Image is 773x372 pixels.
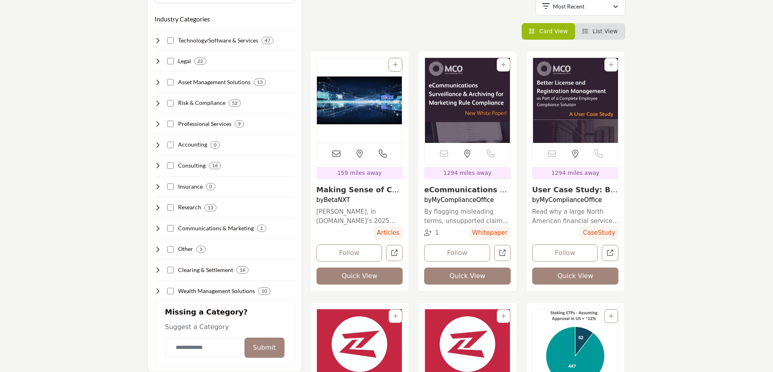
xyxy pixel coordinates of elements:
a: Add To List For Resource [501,313,506,319]
b: 10 [261,288,267,294]
h2: Missing a Category? [165,308,285,322]
b: 3 [200,247,202,252]
a: View details about mycomplianceoffice [532,185,618,203]
span: 1294 miles away [551,170,599,176]
button: Submit [244,338,285,358]
a: MyComplianceOffice [432,196,494,204]
div: 47 Results For Technology/Software & Services [261,37,274,44]
a: [PERSON_NAME], in [DOMAIN_NAME]’s 2025 Midyear Outlook, highlights that modern technology streaml... [316,207,403,225]
a: View Card [529,28,568,34]
h4: Clearing & Settlement: Facilitating the efficient processing, clearing, and settlement of securit... [178,266,233,274]
input: Select Communications & Marketing checkbox [167,225,174,232]
div: 0 Results For Accounting [210,141,220,149]
a: By flagging misleading terms, unsupported claims and ambiguous language, employee communications ... [424,207,511,225]
div: 9 Results For Professional Services [235,120,244,128]
h4: Asset Management Solutions: Offering investment strategies, portfolio management, and performance... [178,78,251,86]
span: CaseStudy [580,226,618,240]
a: Add To List For Resource [609,313,614,319]
img: Making Sense of Corporate Shareholder Communications for Clients listing image [317,58,403,143]
a: View details about mycomplianceoffice [533,58,618,143]
b: 13 [257,79,263,85]
a: Open Resources [602,245,618,261]
input: Select Wealth Management Solutions checkbox [167,288,174,294]
input: Select Clearing & Settlement checkbox [167,267,174,273]
a: Open Resources [494,245,511,261]
b: 9 [238,121,241,127]
a: View details about mycomplianceoffice [424,185,510,203]
button: Industry Categories [155,14,210,24]
h4: by [424,196,511,204]
input: Select Research checkbox [167,204,174,211]
span: 159 miles away [337,170,382,176]
span: 1 [435,229,439,236]
h4: Legal: Providing legal advice, compliance support, and litigation services to securities industry... [178,57,191,65]
button: Follow [424,244,490,261]
b: 52 [232,100,238,106]
input: Select Insurance checkbox [167,183,174,190]
input: Select Asset Management Solutions checkbox [167,79,174,85]
h4: Professional Services: Delivering staffing, training, and outsourcing services to support securit... [178,120,231,128]
b: 13 [208,205,213,210]
b: 1 [260,225,263,231]
button: Quick View [532,268,619,285]
b: 0 [214,142,217,148]
span: List View [592,28,618,34]
b: 16 [212,163,218,168]
a: Add To List For Resource [501,62,506,68]
a: View details about betanxt [317,58,403,143]
div: 52 Results For Risk & Compliance [229,100,241,107]
span: Suggest a Category [165,323,229,331]
div: 10 Results For Wealth Management Solutions [258,287,270,295]
b: 0 [209,184,212,189]
a: Add To List For Resource [393,313,398,319]
h4: Consulting: Providing strategic, operational, and technical consulting services to securities ind... [178,162,206,170]
div: 1 Results For Communications & Marketing [257,225,266,232]
a: MyComplianceOffice [539,196,602,204]
div: 13 Results For Asset Management Solutions [254,79,266,86]
div: 22 Results For Legal [194,57,206,65]
h4: Technology/Software & Services: Developing and implementing technology solutions to support secur... [178,36,258,45]
input: Select Legal checkbox [167,58,174,64]
h4: Wealth Management Solutions: Providing comprehensive wealth management services to high-net-worth... [178,287,255,295]
h4: by [532,196,619,204]
span: 1294 miles away [444,170,492,176]
a: View details about betanxt [316,185,401,203]
span: Articles [374,226,403,240]
a: Read why a large North American financial services firm chose MCO because the MyComplianceOffice ... [532,207,619,225]
a: BetaNXT [324,196,350,204]
button: Follow [532,244,598,261]
h3: User Case Study: Better License and Registration Management [532,185,619,194]
h4: Communications & Marketing: Delivering marketing, public relations, and investor relations servic... [178,224,254,232]
div: 16 Results For Clearing & Settlement [236,266,248,274]
div: 0 Results For Insurance [206,183,215,190]
i: Open Contact Info [379,150,387,158]
b: 47 [265,38,270,43]
button: Quick View [424,268,511,285]
input: Select Consulting checkbox [167,162,174,169]
input: Select Professional Services checkbox [167,121,174,127]
input: Select Other checkbox [167,246,174,253]
div: 16 Results For Consulting [209,162,221,169]
button: Follow [316,244,382,261]
h4: Risk & Compliance: Helping securities industry firms manage risk, ensure compliance, and prevent ... [178,99,225,107]
a: View details about mycomplianceoffice [425,58,510,143]
b: 16 [240,267,245,273]
h3: eCommunications Surveillance & Archiving for Marketing Rule Compliance [424,185,511,194]
img: eCommunications Surveillance & Archiving for Marketing Rule Compliance listing image [425,58,510,143]
h4: Accounting: Providing financial reporting, auditing, tax, and advisory services to securities ind... [178,140,207,149]
button: Quick View [316,268,403,285]
input: Category Name [165,338,240,357]
img: User Case Study: Better License and Registration Management listing image [533,58,618,143]
span: Card View [539,28,567,34]
a: Add To List For Resource [393,62,398,68]
p: Most Recent [553,2,584,11]
div: 3 Results For Other [196,246,206,253]
h3: Making Sense of Corporate Shareholder Communications for Clients [316,185,403,194]
div: 13 Results For Research [204,204,217,211]
h4: Research: Conducting market, financial, economic, and industry research for securities industry p... [178,203,201,211]
input: Select Accounting checkbox [167,142,174,148]
b: 22 [197,58,203,64]
li: List View [575,23,625,40]
h4: Other: Encompassing various other services and organizations supporting the securities industry e... [178,245,193,253]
